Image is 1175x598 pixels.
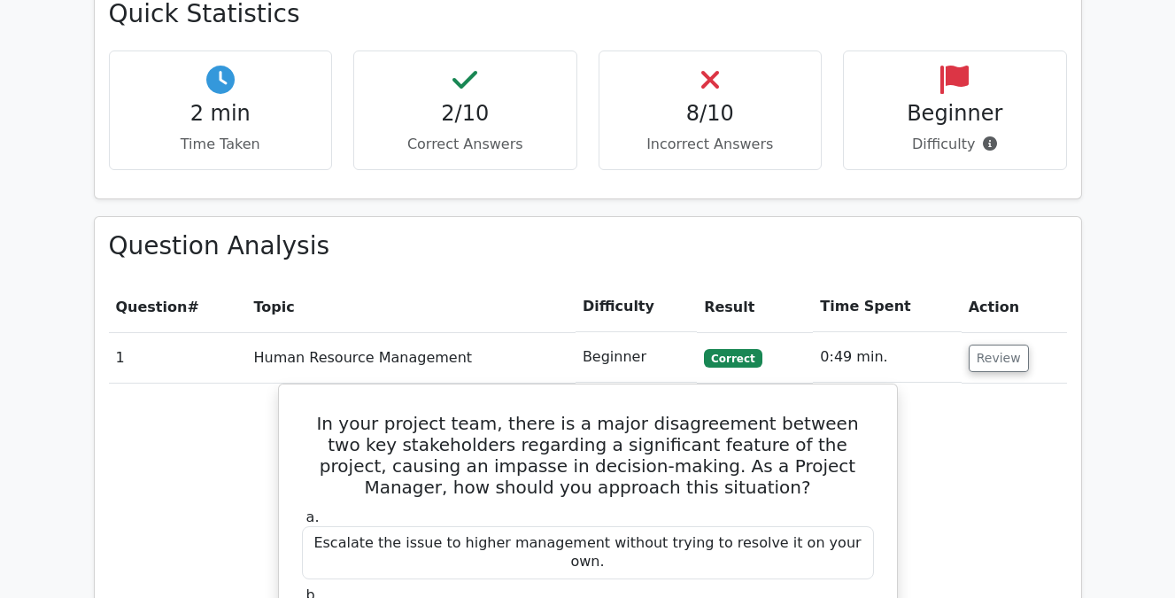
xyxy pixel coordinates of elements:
[116,299,188,315] span: Question
[697,282,813,332] th: Result
[246,332,575,383] td: Human Resource Management
[614,134,808,155] p: Incorrect Answers
[969,345,1029,372] button: Review
[306,509,320,525] span: a.
[576,332,697,383] td: Beginner
[576,282,697,332] th: Difficulty
[962,282,1067,332] th: Action
[368,134,562,155] p: Correct Answers
[858,101,1052,127] h4: Beginner
[858,134,1052,155] p: Difficulty
[109,231,1067,261] h3: Question Analysis
[109,332,247,383] td: 1
[300,413,876,498] h5: In your project team, there is a major disagreement between two key stakeholders regarding a sign...
[124,101,318,127] h4: 2 min
[813,332,961,383] td: 0:49 min.
[124,134,318,155] p: Time Taken
[109,282,247,332] th: #
[246,282,575,332] th: Topic
[813,282,961,332] th: Time Spent
[302,526,874,579] div: Escalate the issue to higher management without trying to resolve it on your own.
[368,101,562,127] h4: 2/10
[704,349,761,367] span: Correct
[614,101,808,127] h4: 8/10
